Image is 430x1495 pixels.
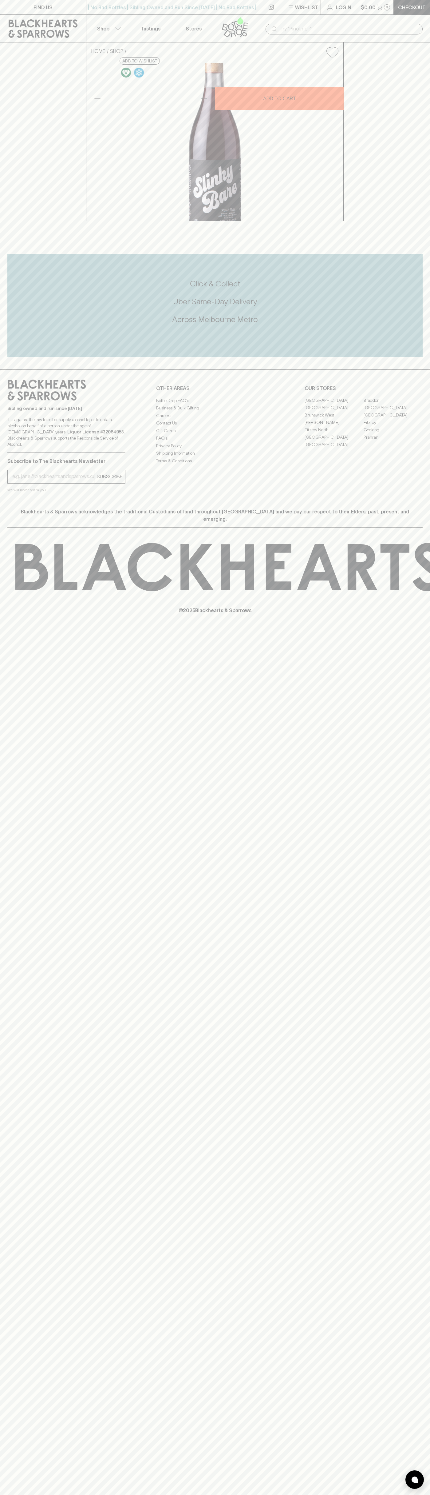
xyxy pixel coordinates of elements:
a: Made without the use of any animal products. [120,66,132,79]
p: SUBSCRIBE [97,473,123,480]
p: OTHER AREAS [156,385,274,392]
p: OUR STORES [305,385,423,392]
a: Gift Cards [156,427,274,434]
p: Sibling owned and run since [DATE] [7,405,125,412]
a: Geelong [364,426,423,434]
p: Stores [186,25,202,32]
a: Shipping Information [156,450,274,457]
h5: Click & Collect [7,279,423,289]
p: It is against the law to sell or supply alcohol to, or to obtain alcohol on behalf of a person un... [7,417,125,447]
button: Shop [86,15,129,42]
strong: Liquor License #32064953 [67,429,124,434]
a: Business & Bulk Gifting [156,405,274,412]
p: Login [336,4,351,11]
a: Privacy Policy [156,442,274,449]
p: We will never spam you [7,487,125,493]
a: Wonderful as is, but a slight chill will enhance the aromatics and give it a beautiful crunch. [132,66,145,79]
a: [GEOGRAPHIC_DATA] [305,404,364,412]
a: Fitzroy North [305,426,364,434]
a: Prahran [364,434,423,441]
a: FAQ's [156,435,274,442]
p: Tastings [141,25,160,32]
a: Terms & Conditions [156,457,274,464]
p: Blackhearts & Sparrows acknowledges the traditional Custodians of land throughout [GEOGRAPHIC_DAT... [12,508,418,523]
p: $0.00 [361,4,376,11]
a: Contact Us [156,420,274,427]
a: Tastings [129,15,172,42]
div: Call to action block [7,254,423,357]
p: Subscribe to The Blackhearts Newsletter [7,457,125,465]
button: Add to wishlist [324,45,341,61]
a: [PERSON_NAME] [305,419,364,426]
p: 0 [386,6,388,9]
a: [GEOGRAPHIC_DATA] [305,434,364,441]
p: ADD TO CART [263,95,296,102]
input: Try "Pinot noir" [280,24,418,34]
button: ADD TO CART [215,87,344,110]
a: SHOP [110,48,123,54]
input: e.g. jane@blackheartsandsparrows.com.au [12,472,94,481]
a: [GEOGRAPHIC_DATA] [364,412,423,419]
p: Shop [97,25,109,32]
a: HOME [91,48,105,54]
p: Wishlist [295,4,318,11]
a: Fitzroy [364,419,423,426]
a: Stores [172,15,215,42]
img: Vegan [121,68,131,78]
a: Careers [156,412,274,419]
p: FIND US [34,4,53,11]
a: [GEOGRAPHIC_DATA] [305,441,364,448]
img: 40506.png [86,63,343,221]
p: Checkout [398,4,426,11]
button: SUBSCRIBE [94,470,125,483]
a: [GEOGRAPHIC_DATA] [305,397,364,404]
a: Bottle Drop FAQ's [156,397,274,404]
button: Add to wishlist [120,57,160,65]
img: Chilled Red [134,68,144,78]
a: Braddon [364,397,423,404]
h5: Across Melbourne Metro [7,314,423,325]
a: Brunswick West [305,412,364,419]
a: [GEOGRAPHIC_DATA] [364,404,423,412]
img: bubble-icon [412,1477,418,1483]
h5: Uber Same-Day Delivery [7,297,423,307]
